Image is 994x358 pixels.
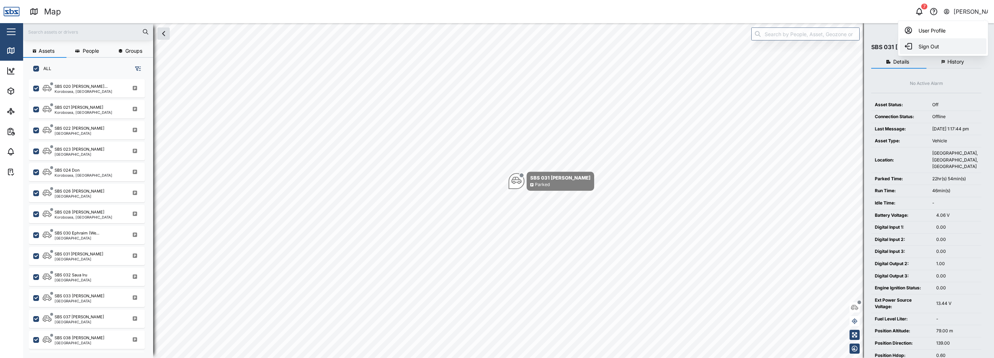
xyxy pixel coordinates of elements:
[875,340,929,347] div: Position Direction:
[125,48,142,53] span: Groups
[932,138,978,145] div: Vehicle
[947,59,964,64] span: History
[55,146,104,152] div: SBS 023 [PERSON_NAME]
[55,194,104,198] div: [GEOGRAPHIC_DATA]
[936,224,978,231] div: 0.00
[55,335,104,341] div: SBS 038 [PERSON_NAME]
[55,125,104,131] div: SBS 022 [PERSON_NAME]
[893,59,909,64] span: Details
[55,83,108,90] div: SBS 020 [PERSON_NAME]...
[55,230,99,236] div: SBS 030 Ephraim (We...
[875,224,929,231] div: Digital Input 1:
[55,90,112,93] div: Korobosea, [GEOGRAPHIC_DATA]
[83,48,99,53] span: People
[904,42,982,51] div: Sign Out
[29,77,153,352] div: grid
[936,300,978,307] div: 13.44 V
[55,215,112,219] div: Korobosea, [GEOGRAPHIC_DATA]
[55,131,104,135] div: [GEOGRAPHIC_DATA]
[39,48,55,53] span: Assets
[875,187,925,194] div: Run Time:
[19,67,51,75] div: Dashboard
[910,80,943,87] div: No Active Alarm
[936,248,978,255] div: 0.00
[751,27,860,40] input: Search by People, Asset, Geozone or Place
[875,102,925,108] div: Asset Status:
[55,278,91,282] div: [GEOGRAPHIC_DATA]
[55,341,104,345] div: [GEOGRAPHIC_DATA]
[932,126,978,133] div: [DATE] 1:17:44 pm
[23,23,994,358] canvas: Map
[4,4,20,20] img: Main Logo
[55,257,103,261] div: [GEOGRAPHIC_DATA]
[875,157,925,164] div: Location:
[55,272,87,278] div: SBS 032 Saua Iru
[936,316,978,323] div: -
[875,297,929,310] div: Ext Power Source Voltage:
[904,26,982,35] div: User Profile
[875,236,929,243] div: Digital Input 2:
[875,126,925,133] div: Last Message:
[55,152,104,156] div: [GEOGRAPHIC_DATA]
[535,181,550,188] div: Parked
[55,251,103,257] div: SBS 031 [PERSON_NAME]
[875,328,929,335] div: Position Altitude:
[19,168,39,176] div: Tasks
[55,209,104,215] div: SBS 028 [PERSON_NAME]
[530,174,591,181] div: SBS 031 [PERSON_NAME]
[55,111,112,114] div: Korobosea, [GEOGRAPHIC_DATA]
[875,316,929,323] div: Fuel Level Liter:
[932,102,978,108] div: Off
[954,7,988,16] div: [PERSON_NAME]
[932,187,978,194] div: 46min(s)
[19,107,36,115] div: Sites
[932,150,978,170] div: [GEOGRAPHIC_DATA], [GEOGRAPHIC_DATA], [GEOGRAPHIC_DATA]
[509,172,594,191] div: Map marker
[55,104,103,111] div: SBS 021 [PERSON_NAME]
[55,320,104,324] div: [GEOGRAPHIC_DATA]
[875,273,929,280] div: Digital Output 3:
[875,113,925,120] div: Connection Status:
[19,128,43,135] div: Reports
[19,87,41,95] div: Assets
[936,212,978,219] div: 4.06 V
[27,26,149,37] input: Search assets or drivers
[936,236,978,243] div: 0.00
[898,21,988,56] div: [PERSON_NAME]
[55,299,104,303] div: [GEOGRAPHIC_DATA]
[55,167,80,173] div: SBS 024 Don
[943,7,988,17] button: [PERSON_NAME]
[871,43,944,52] div: SBS 031 [PERSON_NAME]
[936,285,978,292] div: 0.00
[875,285,929,292] div: Engine Ignition Status:
[875,248,929,255] div: Digital Input 3:
[39,66,51,72] label: ALL
[875,176,925,182] div: Parked Time:
[19,47,35,55] div: Map
[44,5,61,18] div: Map
[936,260,978,267] div: 1.00
[875,138,925,145] div: Asset Type:
[55,173,112,177] div: Korobosea, [GEOGRAPHIC_DATA]
[19,148,41,156] div: Alarms
[932,176,978,182] div: 22hr(s) 54min(s)
[936,328,978,335] div: 79.00 m
[936,340,978,347] div: 139.00
[55,188,104,194] div: SBS 026 [PERSON_NAME]
[55,314,104,320] div: SBS 037 [PERSON_NAME]
[875,212,929,219] div: Battery Voltage:
[932,113,978,120] div: Offline
[936,273,978,280] div: 0.00
[875,200,925,207] div: Idle Time:
[55,236,99,240] div: [GEOGRAPHIC_DATA]
[932,200,978,207] div: -
[875,260,929,267] div: Digital Output 2:
[921,4,928,9] div: 7
[55,293,104,299] div: SBS 033 [PERSON_NAME]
